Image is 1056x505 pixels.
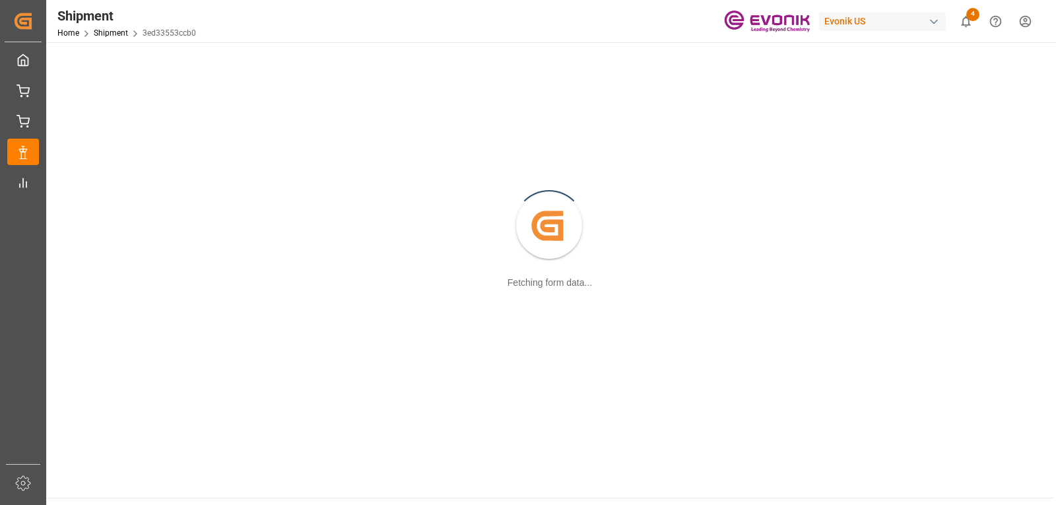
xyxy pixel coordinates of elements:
[724,10,810,33] img: Evonik-brand-mark-Deep-Purple-RGB.jpeg_1700498283.jpeg
[819,9,951,34] button: Evonik US
[94,28,128,38] a: Shipment
[819,12,946,31] div: Evonik US
[57,28,79,38] a: Home
[966,8,979,21] span: 4
[951,7,981,36] button: show 4 new notifications
[508,276,592,290] div: Fetching form data...
[57,6,196,26] div: Shipment
[981,7,1010,36] button: Help Center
